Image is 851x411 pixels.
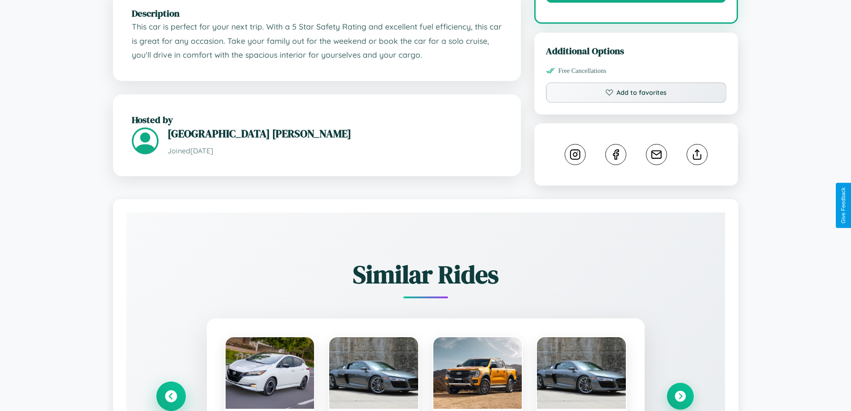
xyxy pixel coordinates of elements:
[168,144,502,157] p: Joined [DATE]
[132,7,502,20] h2: Description
[168,126,502,141] h3: [GEOGRAPHIC_DATA] [PERSON_NAME]
[132,20,502,62] p: This car is perfect for your next trip. With a 5 Star Safety Rating and excellent fuel efficiency...
[546,82,727,103] button: Add to favorites
[132,113,502,126] h2: Hosted by
[558,67,607,75] span: Free Cancellations
[840,187,847,224] div: Give Feedback
[546,44,727,57] h3: Additional Options
[158,257,694,292] h2: Similar Rides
